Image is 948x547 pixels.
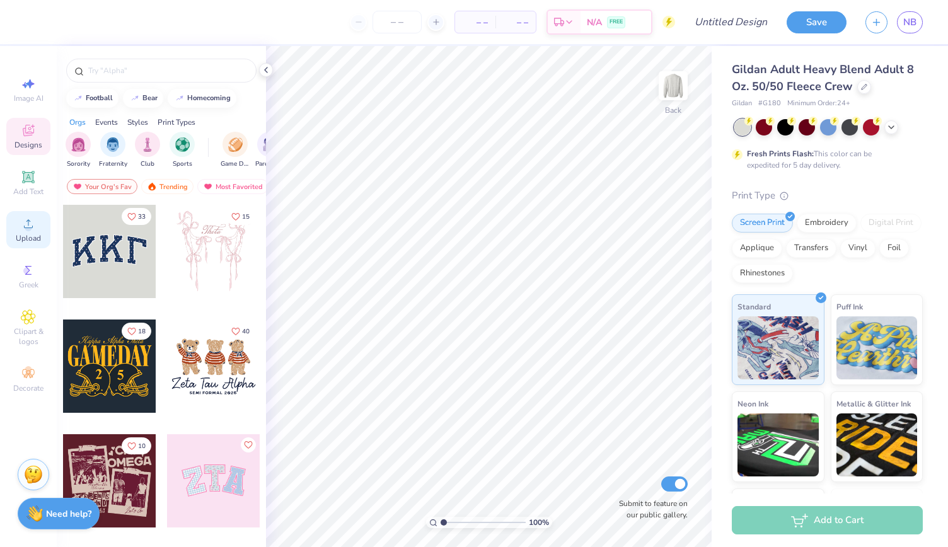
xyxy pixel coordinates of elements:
[141,179,194,194] div: Trending
[141,137,154,152] img: Club Image
[6,326,50,347] span: Clipart & logos
[228,137,243,152] img: Game Day Image
[732,188,923,203] div: Print Type
[72,182,83,191] img: most_fav.gif
[221,132,250,169] button: filter button
[95,117,118,128] div: Events
[13,383,43,393] span: Decorate
[46,508,91,520] strong: Need help?
[787,98,850,109] span: Minimum Order: 24 +
[203,182,213,191] img: most_fav.gif
[373,11,422,33] input: – –
[897,11,923,33] a: NB
[836,413,918,476] img: Metallic & Glitter Ink
[747,149,814,159] strong: Fresh Prints Flash:
[187,95,231,101] div: homecoming
[138,214,146,220] span: 33
[147,182,157,191] img: trending.gif
[255,132,284,169] div: filter for Parent's Weekend
[879,239,909,258] div: Foil
[587,16,602,29] span: N/A
[16,233,41,243] span: Upload
[170,132,195,169] button: filter button
[529,517,549,528] span: 100 %
[99,132,127,169] div: filter for Fraternity
[138,328,146,335] span: 18
[175,137,190,152] img: Sports Image
[665,105,681,116] div: Back
[612,498,688,521] label: Submit to feature on our public gallery.
[747,148,902,171] div: This color can be expedited for 5 day delivery.
[226,208,255,225] button: Like
[786,239,836,258] div: Transfers
[797,214,857,233] div: Embroidery
[138,443,146,449] span: 10
[787,11,847,33] button: Save
[836,300,863,313] span: Puff Ink
[106,137,120,152] img: Fraternity Image
[255,132,284,169] button: filter button
[99,159,127,169] span: Fraternity
[226,323,255,340] button: Like
[135,132,160,169] button: filter button
[197,179,269,194] div: Most Favorited
[19,280,38,290] span: Greek
[130,95,140,102] img: trend_line.gif
[840,239,876,258] div: Vinyl
[661,73,686,98] img: Back
[66,132,91,169] button: filter button
[903,15,916,30] span: NB
[737,300,771,313] span: Standard
[860,214,922,233] div: Digital Print
[732,264,793,283] div: Rhinestones
[737,397,768,410] span: Neon Ink
[87,64,248,77] input: Try "Alpha"
[263,137,277,152] img: Parent's Weekend Image
[732,62,914,94] span: Gildan Adult Heavy Blend Adult 8 Oz. 50/50 Fleece Crew
[71,137,86,152] img: Sorority Image
[737,413,819,476] img: Neon Ink
[758,98,781,109] span: # G180
[242,328,250,335] span: 40
[122,437,151,454] button: Like
[122,208,151,225] button: Like
[610,18,623,26] span: FREE
[99,132,127,169] button: filter button
[836,316,918,379] img: Puff Ink
[503,16,528,29] span: – –
[66,89,118,108] button: football
[14,140,42,150] span: Designs
[732,239,782,258] div: Applique
[142,95,158,101] div: bear
[127,117,148,128] div: Styles
[86,95,113,101] div: football
[168,89,236,108] button: homecoming
[67,159,90,169] span: Sorority
[732,214,793,233] div: Screen Print
[463,16,488,29] span: – –
[69,117,86,128] div: Orgs
[66,132,91,169] div: filter for Sorority
[141,159,154,169] span: Club
[14,93,43,103] span: Image AI
[135,132,160,169] div: filter for Club
[158,117,195,128] div: Print Types
[170,132,195,169] div: filter for Sports
[732,98,752,109] span: Gildan
[241,437,256,452] button: Like
[123,89,163,108] button: bear
[122,323,151,340] button: Like
[242,214,250,220] span: 15
[73,95,83,102] img: trend_line.gif
[175,95,185,102] img: trend_line.gif
[67,179,137,194] div: Your Org's Fav
[13,187,43,197] span: Add Text
[255,159,284,169] span: Parent's Weekend
[221,132,250,169] div: filter for Game Day
[836,397,911,410] span: Metallic & Glitter Ink
[737,316,819,379] img: Standard
[685,9,777,35] input: Untitled Design
[173,159,192,169] span: Sports
[221,159,250,169] span: Game Day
